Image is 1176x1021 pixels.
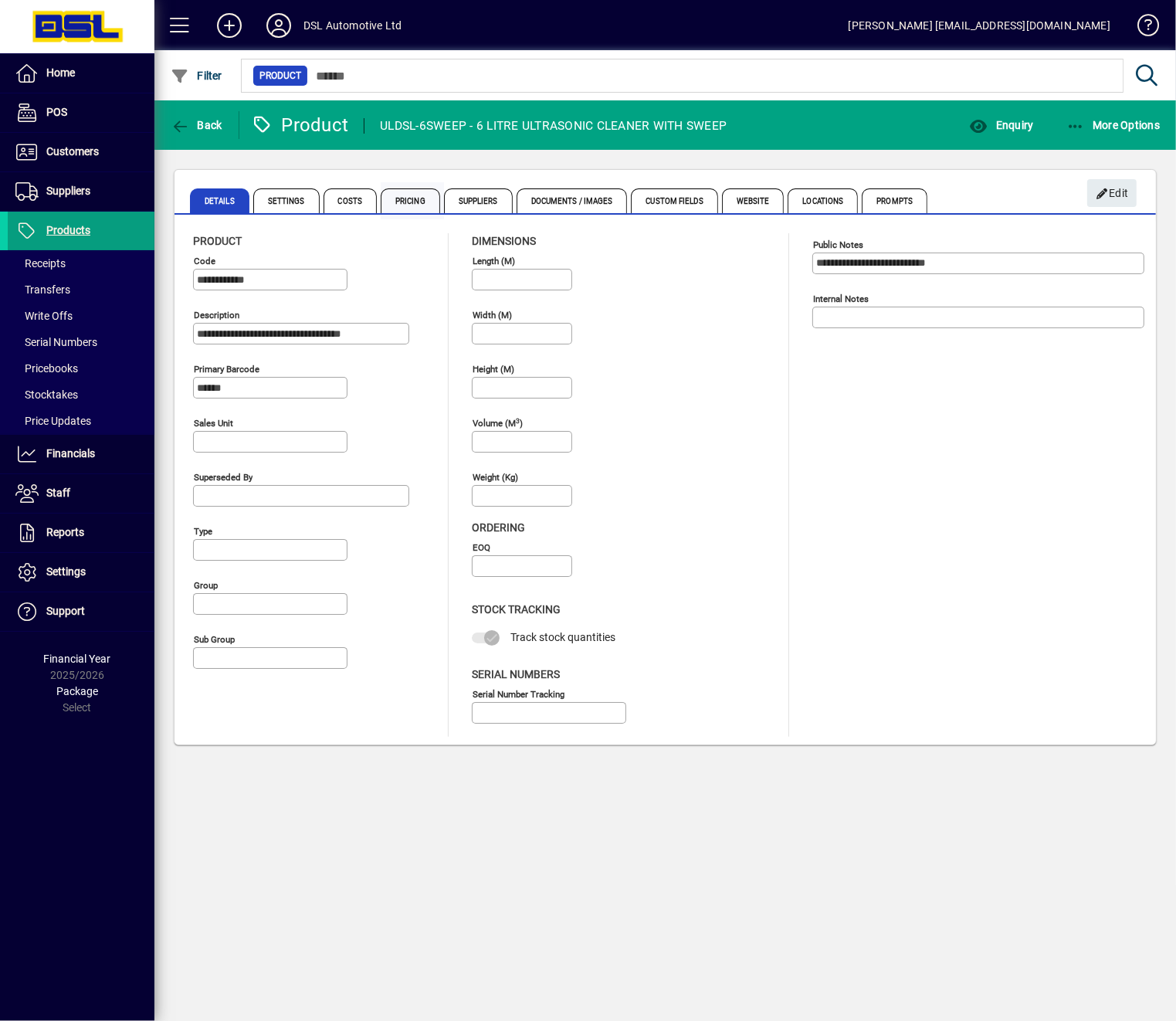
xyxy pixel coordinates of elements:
[8,172,154,211] a: Suppliers
[8,514,154,552] a: Reports
[253,188,320,213] span: Settings
[473,472,518,483] mat-label: Weight (Kg)
[473,418,523,429] mat-label: Volume (m )
[46,66,75,79] span: Home
[813,239,863,250] mat-label: Public Notes
[46,185,90,197] span: Suppliers
[1066,119,1161,131] span: More Options
[15,388,78,401] span: Stocktakes
[15,362,78,375] span: Pricebooks
[46,106,67,118] span: POS
[46,447,95,460] span: Financials
[510,631,615,643] span: Track stock quantities
[8,54,154,93] a: Home
[722,188,785,213] span: Website
[631,188,717,213] span: Custom Fields
[473,542,490,553] mat-label: EOQ
[194,310,239,321] mat-label: Description
[8,355,154,382] a: Pricebooks
[472,521,525,534] span: Ordering
[472,235,536,247] span: Dimensions
[194,634,235,645] mat-label: Sub group
[46,605,85,617] span: Support
[473,688,564,699] mat-label: Serial Number tracking
[46,526,84,538] span: Reports
[46,145,99,158] span: Customers
[8,303,154,329] a: Write Offs
[193,235,242,247] span: Product
[46,487,70,499] span: Staff
[167,111,226,139] button: Back
[194,580,218,591] mat-label: Group
[472,603,561,616] span: Stock Tracking
[381,188,440,213] span: Pricing
[472,668,560,680] span: Serial Numbers
[15,283,70,296] span: Transfers
[254,12,303,39] button: Profile
[46,565,86,578] span: Settings
[303,13,402,38] div: DSL Automotive Ltd
[194,256,215,266] mat-label: Code
[813,293,869,304] mat-label: Internal Notes
[862,188,927,213] span: Prompts
[324,188,378,213] span: Costs
[380,114,727,138] div: ULDSL-6SWEEP - 6 LITRE ULTRASONIC CLEANER WITH SWEEP
[259,68,301,83] span: Product
[473,310,512,321] mat-label: Width (m)
[56,685,98,697] span: Package
[44,653,111,665] span: Financial Year
[8,592,154,631] a: Support
[8,93,154,132] a: POS
[190,188,249,213] span: Details
[15,336,97,348] span: Serial Numbers
[788,188,858,213] span: Locations
[194,418,233,429] mat-label: Sales unit
[194,364,259,375] mat-label: Primary barcode
[1096,181,1129,206] span: Edit
[171,119,222,131] span: Back
[15,310,73,322] span: Write Offs
[516,416,520,424] sup: 3
[15,415,91,427] span: Price Updates
[444,188,513,213] span: Suppliers
[969,119,1033,131] span: Enquiry
[8,474,154,513] a: Staff
[171,70,222,82] span: Filter
[849,13,1110,38] div: [PERSON_NAME] [EMAIL_ADDRESS][DOMAIN_NAME]
[965,111,1037,139] button: Enquiry
[8,408,154,434] a: Price Updates
[8,329,154,355] a: Serial Numbers
[194,526,212,537] mat-label: Type
[251,113,349,137] div: Product
[46,224,90,236] span: Products
[15,257,66,270] span: Receipts
[8,276,154,303] a: Transfers
[1126,3,1157,53] a: Knowledge Base
[8,250,154,276] a: Receipts
[1062,111,1164,139] button: More Options
[8,382,154,408] a: Stocktakes
[473,256,515,266] mat-label: Length (m)
[8,553,154,592] a: Settings
[8,435,154,473] a: Financials
[1087,179,1137,207] button: Edit
[8,133,154,171] a: Customers
[517,188,628,213] span: Documents / Images
[473,364,514,375] mat-label: Height (m)
[154,111,239,139] app-page-header-button: Back
[194,472,252,483] mat-label: Superseded by
[167,62,226,90] button: Filter
[205,12,254,39] button: Add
